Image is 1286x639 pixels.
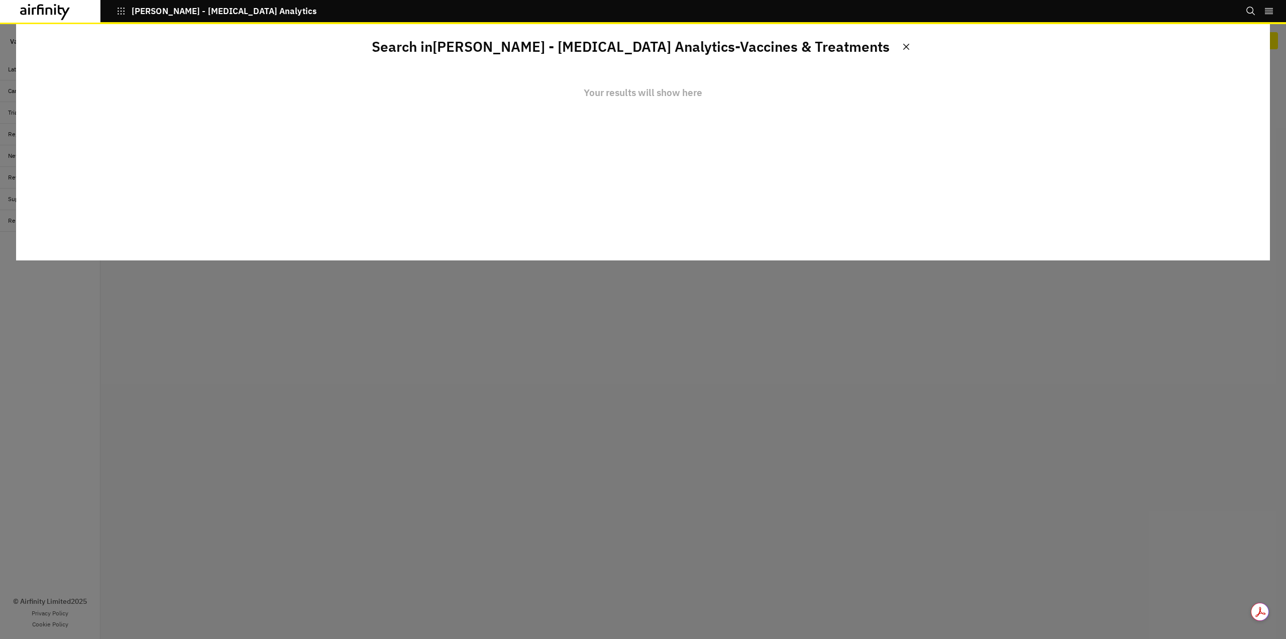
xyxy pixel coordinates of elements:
button: [PERSON_NAME] - [MEDICAL_DATA] Analytics [117,3,316,20]
a: Privacy Policy [32,609,68,618]
div: News & Press Releases [8,151,72,160]
div: Latest Information [8,65,58,74]
button: Close [898,39,914,55]
p: © Airfinity Limited 2025 [13,596,87,607]
div: Trials [8,108,22,117]
p: Your results will show here [584,85,702,100]
a: Cookie Policy [32,620,68,629]
div: Candidates [8,86,38,96]
p: [PERSON_NAME] - [MEDICAL_DATA] Analytics [132,7,316,16]
p: Search in [PERSON_NAME] - [MEDICAL_DATA] Analytics - Vaccines & Treatments [372,36,890,57]
div: Regulatory [8,130,37,139]
button: Search [1246,3,1256,20]
div: Supply & Price [8,195,47,204]
p: Vaccines & Treatments [10,32,78,51]
div: Reports [8,216,30,225]
div: Revenue [8,173,33,182]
